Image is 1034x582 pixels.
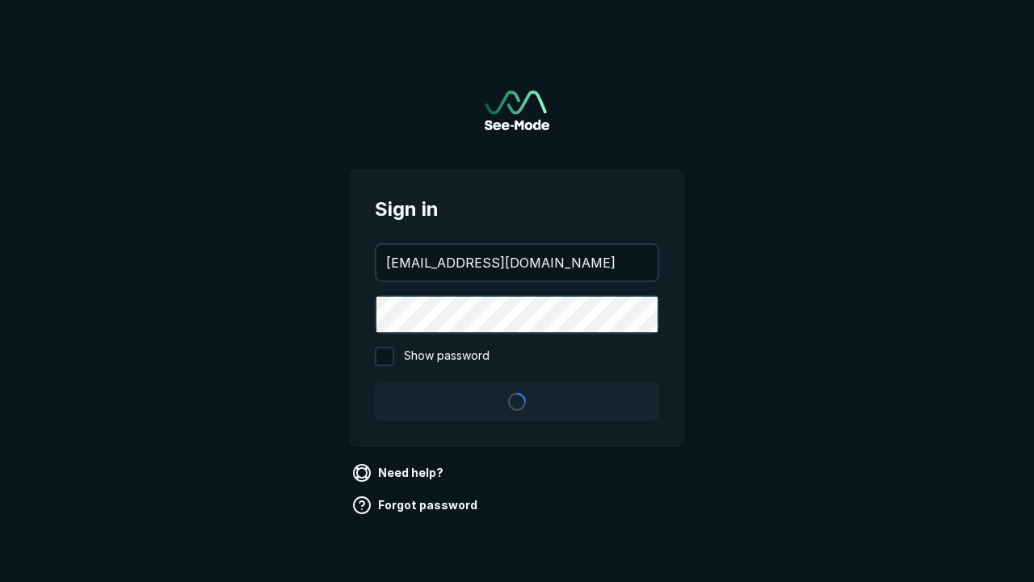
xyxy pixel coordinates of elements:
span: Show password [404,347,490,366]
a: Go to sign in [485,91,549,130]
input: your@email.com [376,245,658,280]
a: Forgot password [349,492,484,518]
img: See-Mode Logo [485,91,549,130]
a: Need help? [349,460,450,486]
span: Sign in [375,195,659,224]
